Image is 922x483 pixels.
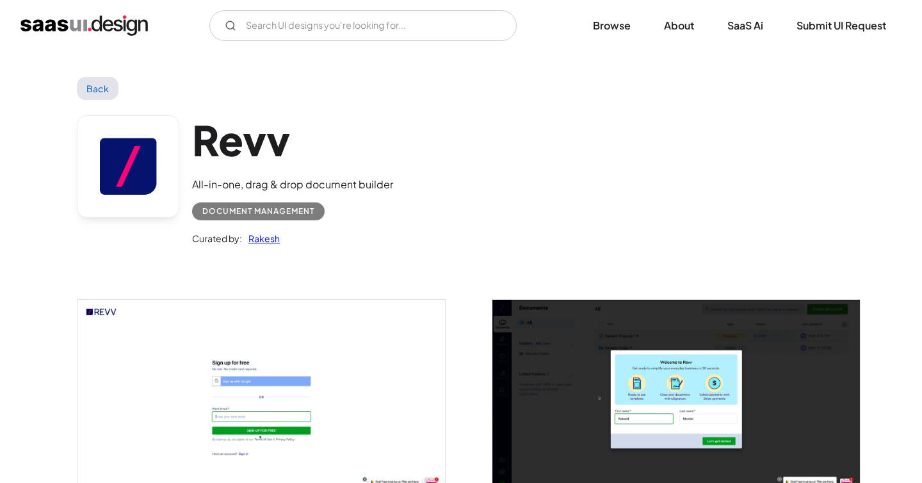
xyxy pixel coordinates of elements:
a: Rakesh [242,231,280,246]
h1: Revv [192,115,393,165]
a: home [20,15,148,36]
a: Back [77,77,118,100]
div: All-in-one, drag & drop document builder [192,177,393,192]
a: Submit UI Request [781,12,902,40]
a: Browse [578,12,646,40]
a: SaaS Ai [712,12,779,40]
div: Document Management [202,204,314,219]
input: Search UI designs you're looking for... [209,10,517,41]
form: Email Form [209,10,517,41]
a: About [649,12,709,40]
div: Curated by: [192,231,242,246]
